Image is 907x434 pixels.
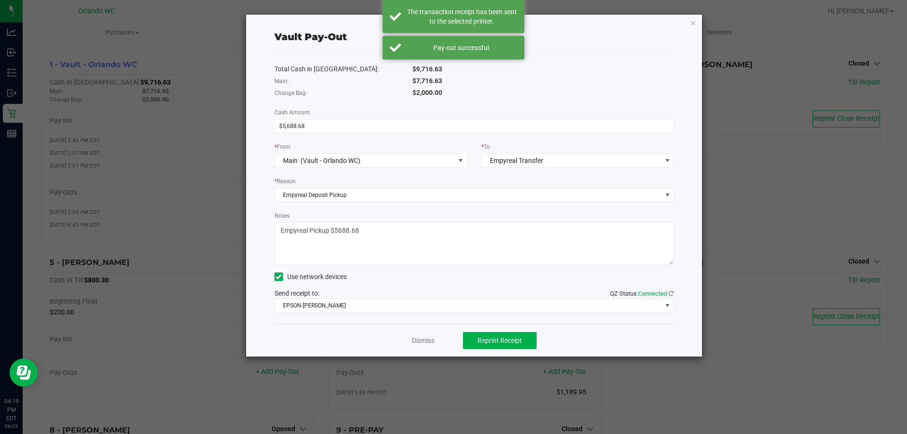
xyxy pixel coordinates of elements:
label: From [274,143,291,151]
span: Change Bag: [274,90,307,96]
span: $7,716.63 [412,77,442,85]
a: Dismiss [412,336,435,346]
span: EPSON-[PERSON_NAME] [275,299,662,312]
span: Empyreal Deposit Pickup [275,188,662,202]
div: Vault Pay-Out [274,30,347,44]
span: Connected [638,290,667,297]
button: Reprint Receipt [463,332,537,349]
span: Cash Amount [274,109,310,116]
span: Send receipt to: [274,289,319,297]
span: $9,716.63 [412,65,442,73]
div: The transaction receipt has been sent to the selected printer. [406,7,517,26]
span: Reprint Receipt [478,337,522,344]
span: (Vault - Orlando WC) [300,157,360,164]
span: Main [283,157,298,164]
label: To [481,143,490,151]
label: Notes [274,212,290,220]
iframe: Resource center [9,358,38,387]
span: Main: [274,78,289,85]
div: Pay-out successful. [406,43,517,52]
span: $2,000.00 [412,89,442,96]
label: Use network devices [274,272,347,282]
span: QZ Status: [610,290,674,297]
span: Empyreal Transfer [490,157,543,164]
span: Total Cash in [GEOGRAPHIC_DATA]: [274,65,379,73]
label: Reason [274,177,296,186]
